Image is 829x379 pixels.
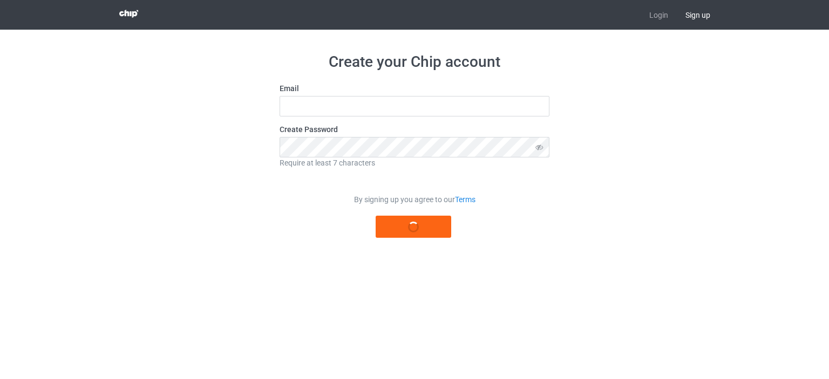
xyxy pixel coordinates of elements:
div: Require at least 7 characters [280,157,549,168]
div: By signing up you agree to our [280,194,549,205]
img: 3d383065fc803cdd16c62507c020ddf8.png [119,10,138,18]
button: Register [376,216,451,238]
label: Email [280,83,549,94]
a: Terms [455,195,475,204]
label: Create Password [280,124,549,135]
h1: Create your Chip account [280,52,549,72]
